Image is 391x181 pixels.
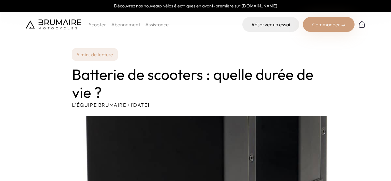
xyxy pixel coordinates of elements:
img: Panier [358,21,366,28]
a: Assistance [145,21,169,28]
img: Brumaire Motocycles [26,19,81,29]
p: L'équipe Brumaire • [DATE] [72,101,319,109]
h1: Batterie de scooters : quelle durée de vie ? [72,66,319,101]
div: Commander [303,17,355,32]
a: Abonnement [111,21,140,28]
a: Réserver un essai [242,17,299,32]
img: right-arrow-2.png [342,24,345,27]
p: 5 min. de lecture [72,48,118,61]
p: Scooter [89,21,106,28]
